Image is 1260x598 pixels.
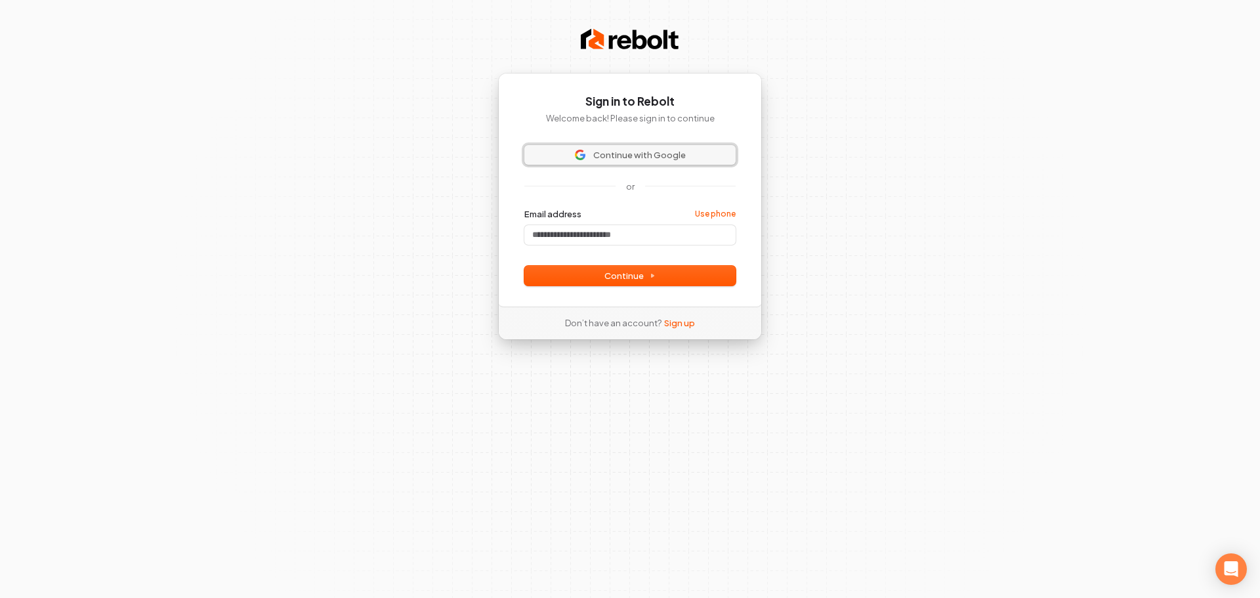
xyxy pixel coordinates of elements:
h1: Sign in to Rebolt [524,94,736,110]
img: Sign in with Google [575,150,585,160]
p: Welcome back! Please sign in to continue [524,112,736,124]
button: Sign in with GoogleContinue with Google [524,145,736,165]
span: Continue with Google [593,149,686,161]
span: Don’t have an account? [565,317,661,329]
button: Continue [524,266,736,286]
a: Sign up [664,317,695,329]
div: Open Intercom Messenger [1215,553,1247,585]
a: Use phone [695,209,736,219]
img: Rebolt Logo [581,26,679,53]
label: Email address [524,208,581,220]
p: or [626,181,635,192]
span: Continue [604,270,656,282]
